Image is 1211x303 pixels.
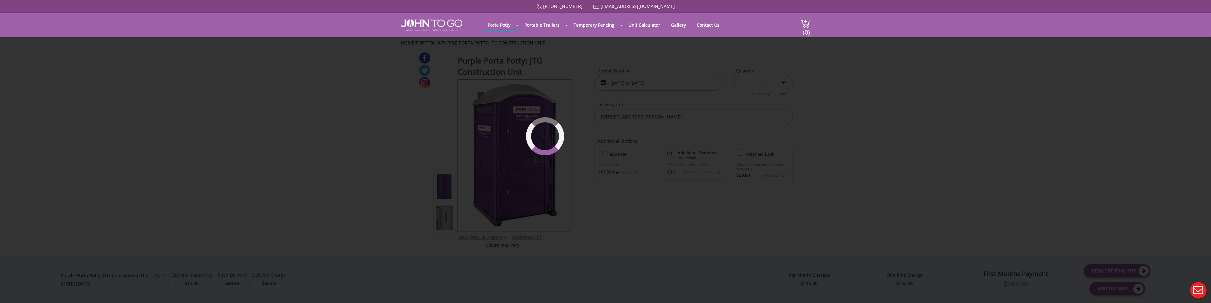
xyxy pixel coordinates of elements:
a: Unit Calculator [624,19,665,31]
button: Live Chat [1186,278,1211,303]
a: Porta Potty [483,19,515,31]
a: Temporary Fencing [569,19,619,31]
img: Mail [593,5,599,9]
img: JOHN to go [401,19,462,31]
a: Portable Trailers [520,19,564,31]
a: [PHONE_NUMBER] [543,3,582,9]
img: Call [536,4,542,10]
img: cart a [800,19,810,28]
a: Gallery [666,19,691,31]
span: (0) [802,23,810,37]
a: Contact Us [692,19,724,31]
a: [EMAIL_ADDRESS][DOMAIN_NAME] [601,3,675,9]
